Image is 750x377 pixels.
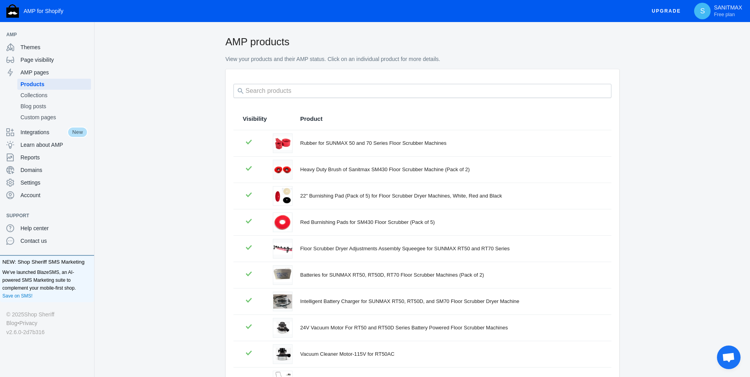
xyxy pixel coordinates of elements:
[3,139,91,151] a: Learn about AMP
[714,11,735,18] span: Free plan
[717,346,741,369] div: Open chat
[3,41,91,54] a: Themes
[20,68,88,76] span: AMP pages
[19,319,37,327] a: Privacy
[20,20,87,27] div: Domain: [DOMAIN_NAME]
[6,319,17,327] a: Blog
[20,224,88,232] span: Help center
[273,294,292,309] img: charger50.png
[6,212,80,220] span: Support
[20,128,67,136] span: Integrations
[20,179,88,187] span: Settings
[6,4,19,18] img: Shop Sheriff Logo
[20,80,88,88] span: Products
[6,328,88,336] div: v2.6.0-2d7b316
[17,90,91,101] a: Collections
[652,4,681,18] span: Upgrade
[87,46,133,52] div: Keywords by Traffic
[300,271,602,279] div: Batteries for SUNMAX RT50, RT50D, RT70 Floor Scrubber Machines (Pack of 2)
[233,84,611,98] input: Search products
[17,79,91,90] a: Products
[226,35,619,49] h2: AMP products
[20,56,88,64] span: Page visibility
[273,165,292,174] img: MG_4907.jpg
[24,310,54,319] a: Shop Sheriff
[24,8,63,14] span: AMP for Shopify
[273,213,292,232] img: MG_4228.jpg
[698,7,706,15] span: S
[645,4,687,18] button: Upgrade
[273,268,292,282] img: IMG_4769.jpg
[273,187,292,205] img: Untitleddesign_8.png
[2,292,33,300] a: Save on SMS!
[20,43,88,51] span: Themes
[20,102,88,110] span: Blog posts
[17,112,91,123] a: Custom pages
[3,176,91,189] a: Settings
[22,13,39,19] div: v 4.0.25
[300,192,602,200] div: 22" Burnishing Pad (Pack of 5) for Floor Scrubber Dryer Machines, White, Red and Black
[273,137,292,150] img: 20211209140019.jpg
[6,31,80,39] span: AMP
[714,4,742,18] p: SANITMAX
[3,54,91,66] a: Page visibility
[273,322,292,334] img: 20211209151252.jpg
[67,127,88,138] span: New
[273,243,292,255] img: 20211209142630.jpg
[300,298,602,305] div: Intelligent Battery Charger for SUNMAX RT50, RT50D, and SM70 Floor Scrubber Dryer Machine
[17,101,91,112] a: Blog posts
[20,237,88,245] span: Contact us
[6,310,88,319] div: © 2025
[80,33,93,36] button: Add a sales channel
[30,46,70,52] div: Domain Overview
[300,115,323,123] span: Product
[226,55,619,63] p: View your products and their AMP status. Click on an individual product for more details.
[20,141,88,149] span: Learn about AMP
[300,218,602,226] div: Red Burnishing Pads for SM430 Floor Scrubber (Pack of 5)
[20,166,88,174] span: Domains
[3,235,91,247] a: Contact us
[20,153,88,161] span: Reports
[300,350,602,358] div: Vacuum Cleaner Motor-115V for RT50AC
[20,91,88,99] span: Collections
[3,126,91,139] a: IntegrationsNew
[3,151,91,164] a: Reports
[273,348,292,360] img: 20211209151915.jpg
[13,13,19,19] img: logo_orange.svg
[300,139,602,147] div: Rubber for SUNMAX 50 and 70 Series Floor Scrubber Machines
[243,115,267,123] span: Visibility
[3,66,91,79] a: AMP pages
[6,319,88,327] div: •
[20,191,88,199] span: Account
[300,324,602,332] div: 24V Vacuum Motor For RT50 and RT50D Series Battery Powered Floor Scrubber Machines
[3,189,91,201] a: Account
[78,46,85,52] img: tab_keywords_by_traffic_grey.svg
[21,46,28,52] img: tab_domain_overview_orange.svg
[300,245,602,253] div: Floor Scrubber Dryer Adjustments Assembly Squeegee for SUNMAX RT50 and RT70 Series
[80,214,93,217] button: Add a sales channel
[20,113,88,121] span: Custom pages
[300,166,602,174] div: Heavy Duty Brush of Sanitmax SM430 Floor Scrubber Machine (Pack of 2)
[13,20,19,27] img: website_grey.svg
[3,164,91,176] a: Domains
